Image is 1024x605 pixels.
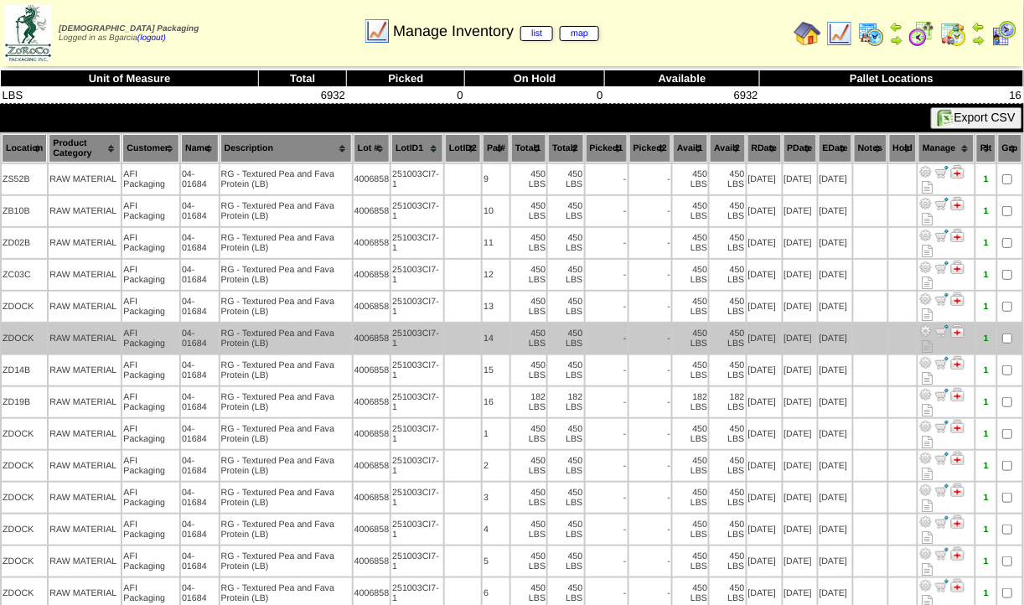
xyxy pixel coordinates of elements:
td: 251003CI7-1 [391,483,443,513]
td: - [586,355,628,385]
td: AFI Packaging [122,483,179,513]
td: - [586,260,628,290]
th: Pal# [483,134,509,163]
img: calendarprod.gif [858,20,885,47]
td: 251003CI7-1 [391,419,443,449]
i: Note [922,245,933,257]
td: [DATE] [819,323,852,354]
th: LotID1 [391,134,443,163]
td: 04-01684 [181,323,219,354]
td: - [629,260,671,290]
td: ZD02B [2,228,47,258]
td: 450 LBS [548,228,583,258]
td: [DATE] [747,323,782,354]
td: ZDOCK [2,451,47,481]
td: 450 LBS [511,483,546,513]
img: excel.gif [938,110,954,127]
td: 450 LBS [511,164,546,194]
td: 450 LBS [548,451,583,481]
td: 04-01684 [181,451,219,481]
td: 04-01684 [181,228,219,258]
td: [DATE] [784,164,817,194]
td: 450 LBS [673,228,708,258]
td: - [586,196,628,226]
td: 182 LBS [511,387,546,417]
td: 13 [483,292,509,322]
td: ZDOCK [2,323,47,354]
td: RG - Textured Pea and Fava Protein (LB) [220,292,352,322]
td: 16 [760,87,1024,104]
th: Lot # [354,134,390,163]
td: AFI Packaging [122,292,179,322]
th: EDate [819,134,852,163]
img: Manage Hold [951,324,965,338]
td: [DATE] [819,164,852,194]
td: 04-01684 [181,355,219,385]
th: Notes [854,134,887,163]
td: RAW MATERIAL [49,260,121,290]
img: Manage Hold [951,515,965,529]
td: 251003CI7-1 [391,451,443,481]
td: 450 LBS [548,355,583,385]
td: 4006858 [354,164,390,194]
i: Note [922,308,933,321]
img: Manage Hold [951,483,965,497]
img: calendarinout.gif [940,20,967,47]
td: RG - Textured Pea and Fava Protein (LB) [220,387,352,417]
td: ZB10B [2,196,47,226]
th: Product Category [49,134,121,163]
td: ZS52B [2,164,47,194]
i: Note [922,213,933,225]
i: Note [922,181,933,194]
td: RG - Textured Pea and Fava Protein (LB) [220,196,352,226]
td: 450 LBS [710,196,745,226]
td: 04-01684 [181,164,219,194]
th: Plt [976,134,996,163]
td: 450 LBS [511,196,546,226]
td: 450 LBS [673,323,708,354]
td: 10 [483,196,509,226]
td: - [629,164,671,194]
td: 2 [483,451,509,481]
img: calendarblend.gif [908,20,935,47]
div: 1 [977,270,996,280]
td: AFI Packaging [122,451,179,481]
td: 450 LBS [710,323,745,354]
td: AFI Packaging [122,387,179,417]
td: RG - Textured Pea and Fava Protein (LB) [220,164,352,194]
a: (logout) [137,34,166,43]
td: 3 [483,483,509,513]
th: On Hold [465,70,605,87]
div: 1 [977,206,996,216]
td: AFI Packaging [122,196,179,226]
td: 15 [483,355,509,385]
td: [DATE] [784,451,817,481]
img: Adjust [919,452,933,465]
td: 450 LBS [710,228,745,258]
img: Move [935,197,949,210]
td: 04-01684 [181,196,219,226]
td: 450 LBS [673,419,708,449]
img: Move [935,229,949,242]
img: Move [935,483,949,497]
img: arrowright.gif [890,34,903,47]
td: 12 [483,260,509,290]
td: 450 LBS [548,196,583,226]
td: 4006858 [354,228,390,258]
td: 4006858 [354,483,390,513]
td: 450 LBS [511,451,546,481]
img: Move [935,356,949,370]
img: Manage Hold [951,579,965,592]
td: 450 LBS [511,228,546,258]
td: 4006858 [354,451,390,481]
td: [DATE] [784,355,817,385]
td: 450 LBS [511,323,546,354]
img: Manage Hold [951,261,965,274]
td: - [586,292,628,322]
td: [DATE] [819,260,852,290]
i: Note [922,468,933,480]
td: [DATE] [819,387,852,417]
td: - [629,196,671,226]
i: Note [922,436,933,448]
td: RAW MATERIAL [49,292,121,322]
